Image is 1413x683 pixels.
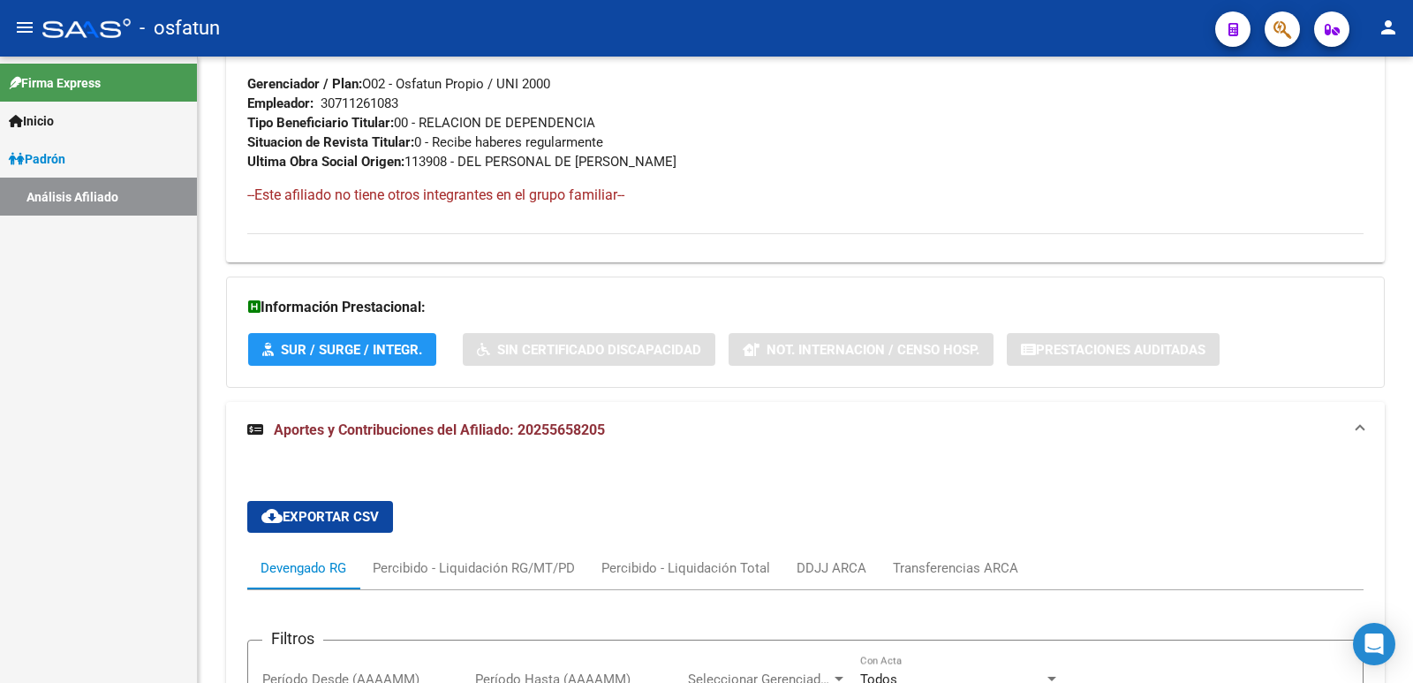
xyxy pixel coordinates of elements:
span: Sin Certificado Discapacidad [497,342,701,358]
span: 0 - Recibe haberes regularmente [247,134,603,150]
button: Not. Internacion / Censo Hosp. [729,333,994,366]
div: DDJJ ARCA [797,558,866,578]
span: SUR / SURGE / INTEGR. [281,342,422,358]
button: SUR / SURGE / INTEGR. [248,333,436,366]
div: Devengado RG [261,558,346,578]
span: Not. Internacion / Censo Hosp. [767,342,979,358]
strong: Tipo Beneficiario Titular: [247,115,394,131]
h4: --Este afiliado no tiene otros integrantes en el grupo familiar-- [247,186,1364,205]
div: Transferencias ARCA [893,558,1018,578]
span: Exportar CSV [261,509,379,525]
div: 30711261083 [321,94,398,113]
div: Percibido - Liquidación RG/MT/PD [373,558,575,578]
span: Prestaciones Auditadas [1036,342,1205,358]
span: - osfatun [140,9,220,48]
button: Sin Certificado Discapacidad [463,333,715,366]
strong: Empleador: [247,95,314,111]
strong: Situacion de Revista Titular: [247,134,414,150]
mat-icon: person [1378,17,1399,38]
h3: Filtros [262,626,323,651]
mat-expansion-panel-header: Aportes y Contribuciones del Afiliado: 20255658205 [226,402,1385,459]
mat-icon: cloud_download [261,505,283,527]
h3: Información Prestacional: [248,295,1363,320]
span: 00 - RELACION DE DEPENDENCIA [247,115,595,131]
button: Prestaciones Auditadas [1007,333,1220,366]
strong: Gerenciador / Plan: [247,76,362,92]
div: Open Intercom Messenger [1353,623,1395,665]
span: Aportes y Contribuciones del Afiliado: 20255658205 [274,421,605,438]
button: Exportar CSV [247,501,393,533]
span: Inicio [9,111,54,131]
span: O02 - Osfatun Propio / UNI 2000 [247,76,550,92]
span: 113908 - DEL PERSONAL DE [PERSON_NAME] [247,154,676,170]
span: Firma Express [9,73,101,93]
strong: Ultima Obra Social Origen: [247,154,404,170]
mat-icon: menu [14,17,35,38]
div: Percibido - Liquidación Total [601,558,770,578]
span: Padrón [9,149,65,169]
